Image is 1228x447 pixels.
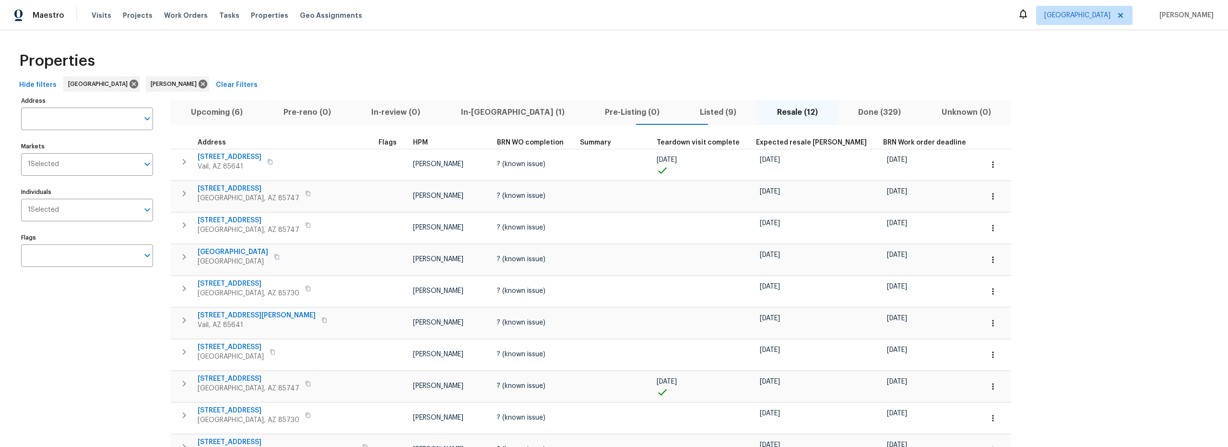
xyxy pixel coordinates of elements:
span: ? (known issue) [497,319,545,326]
span: [PERSON_NAME] [413,319,463,326]
span: Properties [19,56,95,66]
span: Listed (9) [685,106,751,119]
span: [DATE] [887,220,907,227]
span: BRN WO completion [497,139,564,146]
button: Hide filters [15,76,60,94]
span: ? (known issue) [497,383,545,389]
span: [GEOGRAPHIC_DATA] [1044,11,1110,20]
span: Pre-reno (0) [269,106,345,119]
span: ? (known issue) [497,256,545,263]
span: ? (known issue) [497,288,545,294]
span: Vail, AZ 85641 [198,162,261,171]
span: [DATE] [760,252,780,258]
span: Visits [92,11,111,20]
span: [PERSON_NAME] [413,414,463,421]
span: Work Orders [164,11,208,20]
span: Geo Assignments [300,11,362,20]
button: Clear Filters [212,76,261,94]
span: ? (known issue) [497,193,545,199]
span: [DATE] [657,157,677,163]
span: [PERSON_NAME] [413,288,463,294]
span: [STREET_ADDRESS] [198,152,261,162]
span: Vail, AZ 85641 [198,320,316,330]
span: Maestro [33,11,64,20]
span: Expected resale [PERSON_NAME] [756,139,867,146]
span: [DATE] [887,283,907,290]
span: ? (known issue) [497,161,545,168]
span: HPM [413,139,428,146]
span: Flags [378,139,397,146]
span: [STREET_ADDRESS] [198,216,299,225]
span: In-review (0) [357,106,435,119]
label: Address [21,98,153,104]
span: [DATE] [887,315,907,322]
span: Tasks [219,12,239,19]
span: ? (known issue) [497,351,545,358]
span: ? (known issue) [497,224,545,231]
label: Markets [21,144,153,149]
span: [DATE] [887,252,907,258]
span: 1 Selected [28,160,59,169]
span: [STREET_ADDRESS] [198,406,299,415]
span: [GEOGRAPHIC_DATA] [198,247,268,257]
span: [STREET_ADDRESS] [198,184,299,193]
span: [DATE] [760,188,780,195]
span: BRN Work order deadline [883,139,966,146]
span: [GEOGRAPHIC_DATA], AZ 85747 [198,225,299,235]
span: [DATE] [887,188,907,195]
span: [PERSON_NAME] [413,383,463,389]
span: [STREET_ADDRESS][PERSON_NAME] [198,311,316,320]
span: [PERSON_NAME] [413,224,463,231]
span: 1 Selected [28,206,59,214]
span: Summary [580,139,611,146]
span: [DATE] [657,378,677,385]
span: [STREET_ADDRESS] [198,437,356,447]
button: Open [141,157,154,171]
span: [DATE] [760,378,780,385]
span: [STREET_ADDRESS] [198,279,299,289]
span: ? (known issue) [497,414,545,421]
span: [GEOGRAPHIC_DATA], AZ 85730 [198,289,299,298]
span: In-[GEOGRAPHIC_DATA] (1) [446,106,579,119]
span: [DATE] [760,347,780,353]
label: Individuals [21,189,153,195]
span: Address [198,139,226,146]
span: [PERSON_NAME] [413,161,463,168]
span: Resale (12) [763,106,832,119]
span: Teardown visit complete [657,139,740,146]
span: Upcoming (6) [177,106,257,119]
span: [GEOGRAPHIC_DATA], AZ 85730 [198,415,299,425]
span: [PERSON_NAME] [413,193,463,199]
span: [DATE] [760,315,780,322]
button: Open [141,203,154,217]
span: [DATE] [760,157,780,163]
span: [DATE] [887,157,907,163]
span: [GEOGRAPHIC_DATA] [198,257,268,266]
label: Flags [21,235,153,241]
span: [GEOGRAPHIC_DATA], AZ 85747 [198,384,299,393]
span: [GEOGRAPHIC_DATA] [198,352,264,362]
span: Hide filters [19,79,57,91]
span: Properties [251,11,288,20]
span: [PERSON_NAME] [413,256,463,263]
span: [DATE] [760,283,780,290]
span: [GEOGRAPHIC_DATA] [68,79,131,89]
span: [PERSON_NAME] [1156,11,1214,20]
span: [DATE] [887,410,907,417]
span: [DATE] [887,378,907,385]
span: Projects [123,11,153,20]
span: [PERSON_NAME] [413,351,463,358]
span: [DATE] [760,220,780,227]
span: [STREET_ADDRESS] [198,342,264,352]
span: [DATE] [887,347,907,353]
span: [STREET_ADDRESS] [198,374,299,384]
span: Done (329) [844,106,915,119]
span: Unknown (0) [927,106,1005,119]
span: Clear Filters [216,79,258,91]
button: Open [141,112,154,125]
button: Open [141,249,154,262]
span: [DATE] [760,410,780,417]
div: [PERSON_NAME] [146,76,209,92]
span: [PERSON_NAME] [151,79,201,89]
span: [GEOGRAPHIC_DATA], AZ 85747 [198,193,299,203]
